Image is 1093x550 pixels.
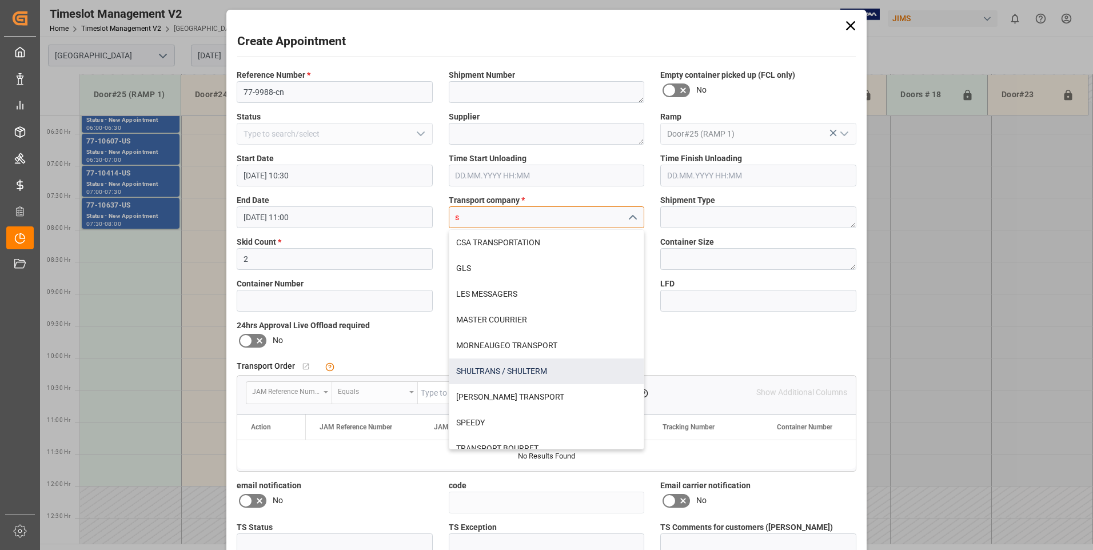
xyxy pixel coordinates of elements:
h2: Create Appointment [237,33,346,51]
span: Container Number [237,278,304,290]
input: Type to search/select [237,123,433,145]
span: Reference Number [237,69,310,81]
button: open menu [246,382,332,404]
span: Container Size [660,236,714,248]
input: Type to search/select [660,123,856,145]
span: Status [237,111,261,123]
span: Tracking Number [663,423,715,431]
span: email notification [237,480,301,492]
span: End Date [237,194,269,206]
div: GLS [449,256,644,281]
input: Type to search [418,382,628,404]
span: JAM Reference Number [320,423,392,431]
span: Time Finish Unloading [660,153,742,165]
span: TS Comments for customers ([PERSON_NAME]) [660,521,833,533]
div: LES MESSAGERS [449,281,644,307]
button: open menu [332,382,418,404]
span: Transport Order [237,360,295,372]
span: Email carrier notification [660,480,751,492]
span: LFD [660,278,675,290]
span: Shipment Number [449,69,515,81]
div: MASTER COURRIER [449,307,644,333]
input: DD.MM.YYYY HH:MM [449,165,645,186]
input: DD.MM.YYYY HH:MM [237,206,433,228]
div: Action [251,423,271,431]
span: No [273,334,283,346]
span: Time Start Unloading [449,153,526,165]
span: JAM Shipment Number [434,423,505,431]
span: TS Status [237,521,273,533]
button: close menu [623,209,640,226]
span: 24hrs Approval Live Offload required [237,320,370,332]
span: Container Number [777,423,832,431]
div: Equals [338,384,405,397]
div: [PERSON_NAME] TRANSPORT [449,384,644,410]
span: Shipment Type [660,194,715,206]
div: TRANSPORT BOURRET [449,436,644,461]
div: CSA TRANSPORTATION [449,230,644,256]
input: DD.MM.YYYY HH:MM [237,165,433,186]
button: open menu [411,125,428,143]
span: No [696,495,707,507]
div: SHULTRANS / SHULTERM [449,358,644,384]
div: MORNEAUGEO TRANSPORT [449,333,644,358]
span: TS Exception [449,521,497,533]
span: No [696,84,707,96]
span: No [273,495,283,507]
span: Ramp [660,111,681,123]
span: Start Date [237,153,274,165]
span: Transport company [449,194,525,206]
input: DD.MM.YYYY HH:MM [660,165,856,186]
span: code [449,480,466,492]
span: Supplier [449,111,480,123]
span: Empty container picked up (FCL only) [660,69,795,81]
div: SPEEDY [449,410,644,436]
button: open menu [835,125,852,143]
div: JAM Reference Number [252,384,320,397]
span: Skid Count [237,236,281,248]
